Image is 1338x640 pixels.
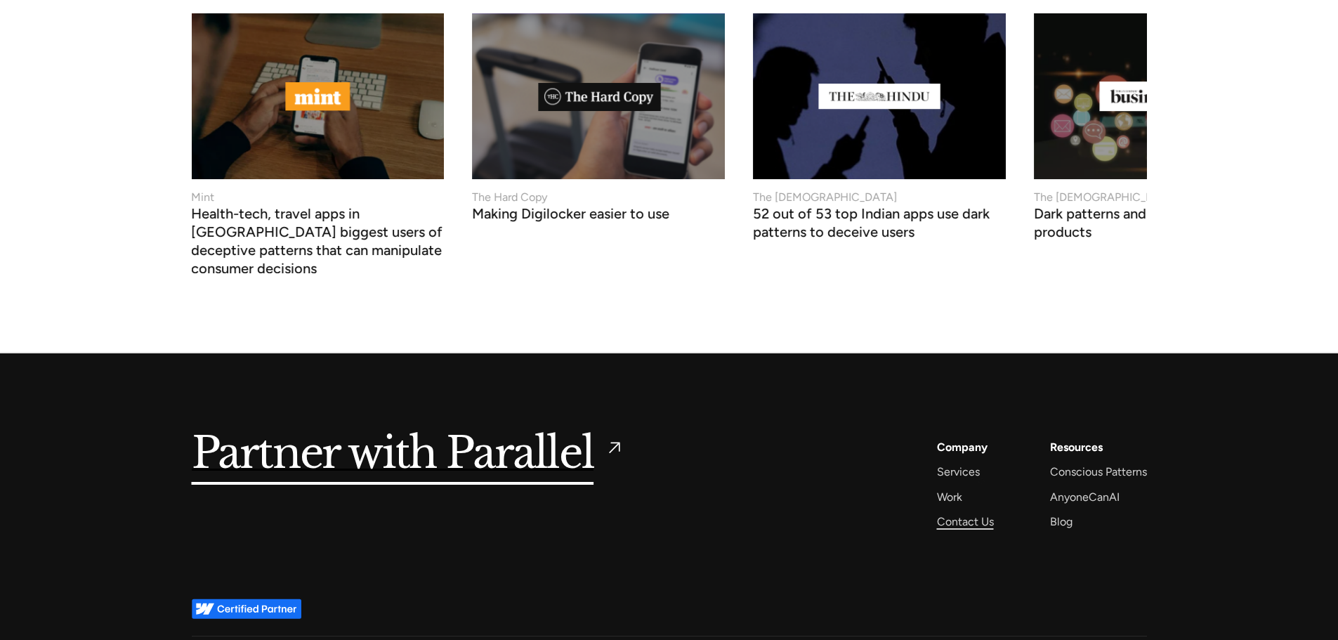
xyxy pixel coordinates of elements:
div: Mint [192,189,215,206]
h3: Making Digilocker easier to use [472,209,669,223]
a: Contact Us [937,512,994,531]
h3: Dark patterns and digitally conscious products [1034,209,1287,241]
a: The Hard CopyMaking Digilocker easier to use [472,13,725,219]
a: Work [937,488,962,507]
div: Resources [1050,438,1103,457]
a: Partner with Parallel [192,438,625,470]
a: The [DEMOGRAPHIC_DATA]52 out of 53 top Indian apps use dark patterns to deceive users [753,13,1006,237]
a: Blog [1050,512,1073,531]
a: AnyoneCanAI [1050,488,1120,507]
h3: Health-tech, travel apps in [GEOGRAPHIC_DATA] biggest users of deceptive patterns that can manipu... [192,209,445,277]
a: MintHealth-tech, travel apps in [GEOGRAPHIC_DATA] biggest users of deceptive patterns that can ma... [192,13,445,274]
a: Conscious Patterns [1050,462,1147,481]
h3: 52 out of 53 top Indian apps use dark patterns to deceive users [753,209,1006,241]
h5: Partner with Parallel [192,438,594,470]
div: The [DEMOGRAPHIC_DATA] [753,189,897,206]
div: The [DEMOGRAPHIC_DATA] Business Line [1034,189,1248,206]
a: Company [937,438,988,457]
a: Services [937,462,980,481]
div: The Hard Copy [472,189,547,206]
